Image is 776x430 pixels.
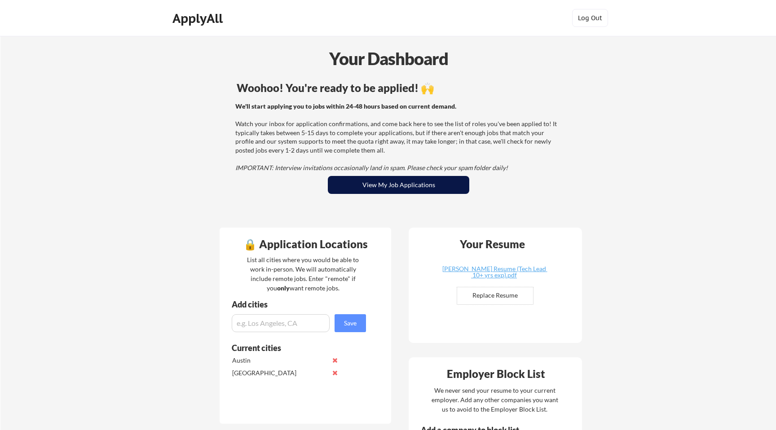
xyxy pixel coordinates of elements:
strong: only [277,284,290,292]
div: [PERSON_NAME] Resume (Tech Lead 10+ yrs exp).pdf [441,266,547,278]
div: Your Resume [448,239,537,250]
div: 🔒 Application Locations [222,239,389,250]
div: Woohoo! You're ready to be applied! 🙌 [237,83,560,93]
div: Watch your inbox for application confirmations, and come back here to see the list of roles you'v... [235,102,559,172]
button: Log Out [572,9,608,27]
em: IMPORTANT: Interview invitations occasionally land in spam. Please check your spam folder daily! [235,164,508,171]
div: List all cities where you would be able to work in-person. We will automatically include remote j... [241,255,365,293]
button: View My Job Applications [328,176,469,194]
div: Employer Block List [412,369,579,379]
strong: We'll start applying you to jobs within 24-48 hours based on current demand. [235,102,456,110]
div: Add cities [232,300,368,308]
div: Your Dashboard [1,46,776,71]
div: We never send your resume to your current employer. Add any other companies you want us to avoid ... [431,386,559,414]
div: Austin [232,356,327,365]
div: Current cities [232,344,356,352]
button: Save [335,314,366,332]
div: [GEOGRAPHIC_DATA] [232,369,327,377]
div: ApplyAll [172,11,225,26]
a: [PERSON_NAME] Resume (Tech Lead 10+ yrs exp).pdf [441,266,547,280]
input: e.g. Los Angeles, CA [232,314,330,332]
